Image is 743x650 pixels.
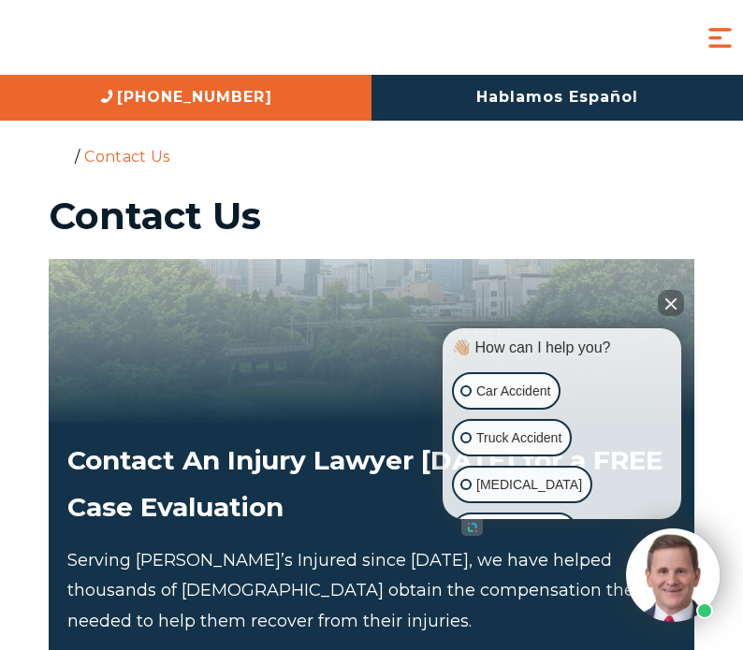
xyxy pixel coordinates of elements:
div: 👋🏼 How can I help you? [447,338,677,358]
h2: Contact An Injury Lawyer [DATE] for a FREE Case Evaluation [67,437,676,531]
img: Intaker widget Avatar [626,528,720,622]
p: Serving [PERSON_NAME]’s Injured since [DATE], we have helped thousands of [DEMOGRAPHIC_DATA] obta... [67,545,676,636]
a: Open intaker chat [461,519,483,536]
h1: Contact Us [49,197,694,235]
button: Close Intaker Chat Widget [658,290,684,316]
a: Hablamos Español [371,75,743,121]
button: Menu [704,22,736,54]
p: Truck Accident [476,426,561,450]
a: Home [53,147,70,164]
p: Car Accident [476,380,550,403]
p: [MEDICAL_DATA] [476,473,582,497]
img: Auger & Auger Accident and Injury Lawyers Logo [14,21,239,55]
img: Attorneys [49,259,694,423]
li: Contact Us [80,148,174,166]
